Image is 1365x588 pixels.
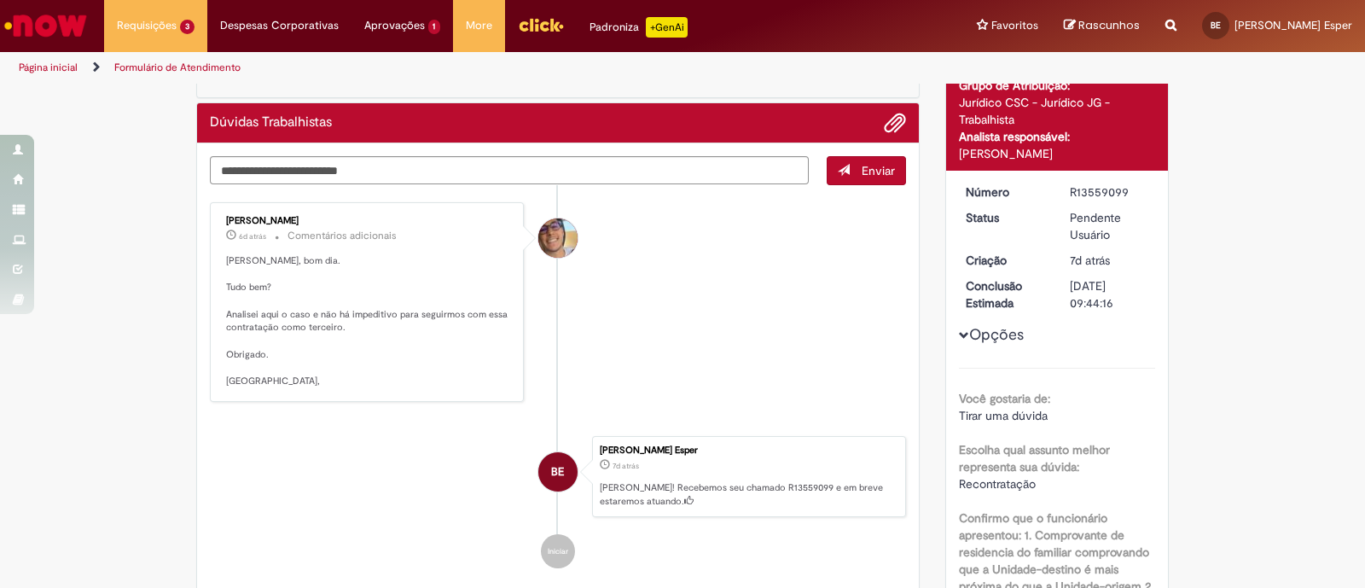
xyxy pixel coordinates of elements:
[13,52,897,84] ul: Trilhas de página
[551,451,564,492] span: BE
[1234,18,1352,32] span: [PERSON_NAME] Esper
[1070,277,1149,311] div: [DATE] 09:44:16
[210,115,332,131] h2: Dúvidas Trabalhistas Histórico de tíquete
[466,17,492,34] span: More
[180,20,195,34] span: 3
[1064,18,1140,34] a: Rascunhos
[884,112,906,134] button: Adicionar anexos
[117,17,177,34] span: Requisições
[953,183,1058,201] dt: Número
[2,9,90,43] img: ServiceNow
[600,445,897,456] div: [PERSON_NAME] Esper
[114,61,241,74] a: Formulário de Atendimento
[220,17,339,34] span: Despesas Corporativas
[959,128,1156,145] div: Analista responsável:
[953,277,1058,311] dt: Conclusão Estimada
[538,452,578,492] div: Barbara Fernandes Perez Esper
[959,391,1050,406] b: Você gostaria de:
[646,17,688,38] p: +GenAi
[613,461,639,471] time: 23/09/2025 13:44:12
[959,442,1110,474] b: Escolha qual assunto melhor representa sua dúvida:
[953,252,1058,269] dt: Criação
[239,231,266,242] span: 6d atrás
[959,94,1156,128] div: Jurídico CSC - Jurídico JG - Trabalhista
[862,163,895,178] span: Enviar
[428,20,441,34] span: 1
[1070,183,1149,201] div: R13559099
[239,231,266,242] time: 24/09/2025 09:39:09
[19,61,78,74] a: Página inicial
[1070,253,1110,268] span: 7d atrás
[364,17,425,34] span: Aprovações
[613,461,639,471] span: 7d atrás
[953,209,1058,226] dt: Status
[288,229,397,243] small: Comentários adicionais
[518,12,564,38] img: click_logo_yellow_360x200.png
[959,145,1156,162] div: [PERSON_NAME]
[1078,17,1140,33] span: Rascunhos
[959,476,1036,492] span: Recontratação
[1070,209,1149,243] div: Pendente Usuário
[538,218,578,258] div: Pedro Henrique De Oliveira Alves
[959,77,1156,94] div: Grupo de Atribuição:
[210,436,906,518] li: Barbara Fernandes Perez Esper
[210,156,809,185] textarea: Digite sua mensagem aqui...
[1070,253,1110,268] time: 23/09/2025 13:44:12
[590,17,688,38] div: Padroniza
[1070,252,1149,269] div: 23/09/2025 13:44:12
[226,216,510,226] div: [PERSON_NAME]
[226,254,510,388] p: [PERSON_NAME], bom dia. Tudo bem? Analisei aqui o caso e não há impeditivo para seguirmos com ess...
[1211,20,1221,31] span: BE
[991,17,1038,34] span: Favoritos
[600,481,897,508] p: [PERSON_NAME]! Recebemos seu chamado R13559099 e em breve estaremos atuando.
[210,185,906,586] ul: Histórico de tíquete
[959,408,1048,423] span: Tirar uma dúvida
[827,156,906,185] button: Enviar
